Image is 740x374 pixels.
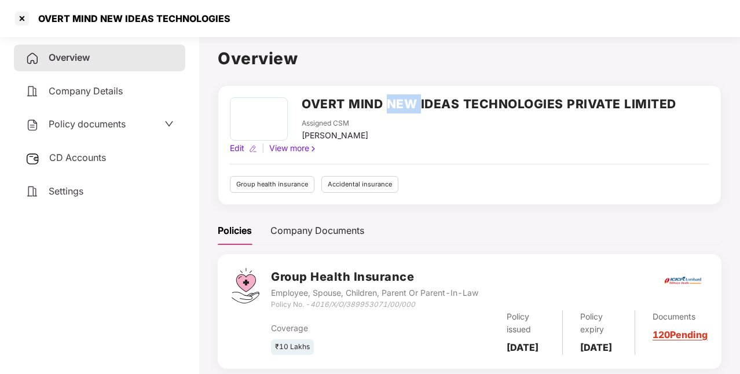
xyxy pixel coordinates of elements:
[580,310,617,336] div: Policy expiry
[271,322,416,335] div: Coverage
[31,13,230,24] div: OVERT MIND NEW IDEAS TECHNOLOGIES
[507,342,538,353] b: [DATE]
[580,342,612,353] b: [DATE]
[653,329,708,340] a: 120 Pending
[230,176,314,193] div: Group health insurance
[271,268,478,286] h3: Group Health Insurance
[164,119,174,129] span: down
[25,185,39,199] img: svg+xml;base64,PHN2ZyB4bWxucz0iaHR0cDovL3d3dy53My5vcmcvMjAwMC9zdmciIHdpZHRoPSIyNCIgaGVpZ2h0PSIyNC...
[259,142,267,155] div: |
[218,46,721,71] h1: Overview
[25,152,40,166] img: svg+xml;base64,PHN2ZyB3aWR0aD0iMjUiIGhlaWdodD0iMjQiIHZpZXdCb3g9IjAgMCAyNSAyNCIgZmlsbD0ibm9uZSIgeG...
[309,145,317,153] img: rightIcon
[49,52,90,63] span: Overview
[49,118,126,130] span: Policy documents
[271,339,314,355] div: ₹10 Lakhs
[270,223,364,238] div: Company Documents
[25,118,39,132] img: svg+xml;base64,PHN2ZyB4bWxucz0iaHR0cDovL3d3dy53My5vcmcvMjAwMC9zdmciIHdpZHRoPSIyNCIgaGVpZ2h0PSIyNC...
[228,142,247,155] div: Edit
[271,287,478,299] div: Employee, Spouse, Children, Parent Or Parent-In-Law
[302,129,368,142] div: [PERSON_NAME]
[267,142,320,155] div: View more
[249,145,257,153] img: editIcon
[321,176,398,193] div: Accidental insurance
[25,52,39,65] img: svg+xml;base64,PHN2ZyB4bWxucz0iaHR0cDovL3d3dy53My5vcmcvMjAwMC9zdmciIHdpZHRoPSIyNCIgaGVpZ2h0PSIyNC...
[49,85,123,97] span: Company Details
[49,185,83,197] span: Settings
[310,300,415,309] i: 4016/X/O/389953071/00/000
[271,299,478,310] div: Policy No. -
[232,268,259,303] img: svg+xml;base64,PHN2ZyB4bWxucz0iaHR0cDovL3d3dy53My5vcmcvMjAwMC9zdmciIHdpZHRoPSI0Ny43MTQiIGhlaWdodD...
[218,223,252,238] div: Policies
[302,118,368,129] div: Assigned CSM
[662,273,704,288] img: icici.png
[25,85,39,98] img: svg+xml;base64,PHN2ZyB4bWxucz0iaHR0cDovL3d3dy53My5vcmcvMjAwMC9zdmciIHdpZHRoPSIyNCIgaGVpZ2h0PSIyNC...
[507,310,544,336] div: Policy issued
[653,310,708,323] div: Documents
[49,152,106,163] span: CD Accounts
[302,94,676,113] h2: OVERT MIND NEW IDEAS TECHNOLOGIES PRIVATE LIMITED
